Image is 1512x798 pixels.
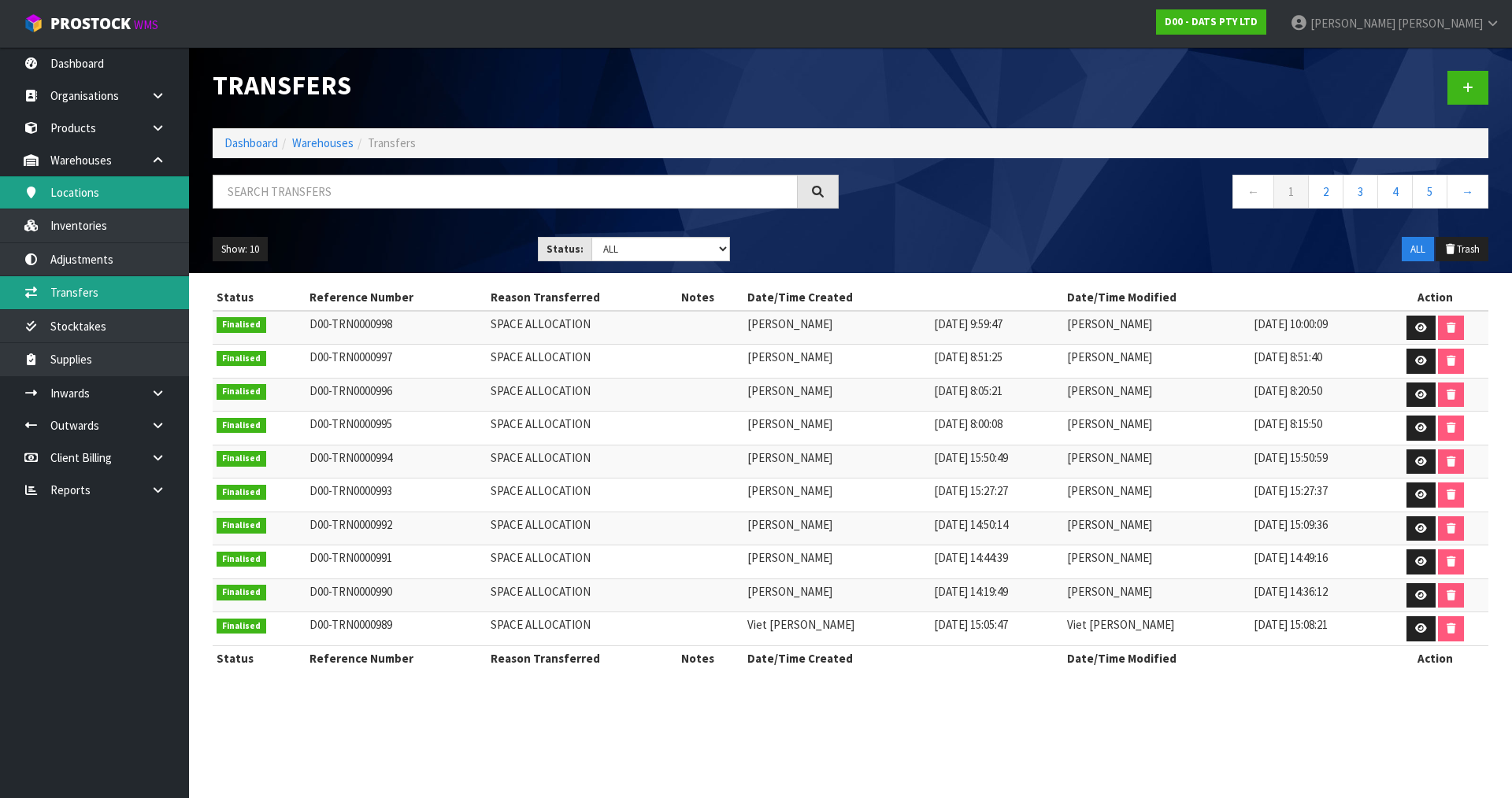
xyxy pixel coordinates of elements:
td: D00-TRN0000996 [306,378,487,412]
td: [DATE] 9:59:47 [930,311,1063,345]
td: [PERSON_NAME] [743,545,930,579]
th: Date/Time Modified [1063,645,1383,671]
span: Finalised [217,552,266,567]
strong: D00 - DATS PTY LTD [1165,15,1258,28]
td: [PERSON_NAME] [1063,345,1250,379]
a: 5 [1412,175,1447,209]
td: SPACE ALLOCATION [487,378,677,412]
td: [DATE] 8:00:08 [930,412,1063,445]
th: Action [1382,645,1488,671]
td: SPACE ALLOCATION [487,345,677,379]
td: Viet [PERSON_NAME] [1063,612,1250,646]
td: [PERSON_NAME] [1063,311,1250,345]
span: Finalised [217,418,266,434]
td: [PERSON_NAME] [1063,378,1250,412]
td: [DATE] 15:09:36 [1250,512,1383,545]
td: [PERSON_NAME] [1063,578,1250,612]
th: Action [1382,285,1488,310]
td: [DATE] 14:19:49 [930,578,1063,612]
td: [PERSON_NAME] [743,345,930,379]
a: → [1447,175,1488,209]
h1: Transfers [213,71,839,100]
span: Finalised [217,518,266,534]
span: Finalised [217,485,266,501]
td: SPACE ALLOCATION [487,412,677,445]
td: [DATE] 8:51:25 [930,345,1063,379]
td: Viet [PERSON_NAME] [743,612,930,646]
td: [DATE] 15:50:49 [930,445,1063,478]
th: Status [213,285,306,310]
td: [PERSON_NAME] [1063,545,1250,579]
input: Search transfers [213,175,798,209]
button: Show: 10 [213,237,268,262]
button: Trash [1436,237,1488,262]
a: ← [1232,175,1274,209]
td: [PERSON_NAME] [743,445,930,478]
a: 2 [1308,175,1343,209]
td: [DATE] 10:00:09 [1250,311,1383,345]
a: 4 [1377,175,1413,209]
a: Warehouses [292,135,354,150]
td: D00-TRN0000992 [306,512,487,545]
th: Reference Number [306,285,487,310]
button: ALL [1402,237,1434,262]
span: Finalised [217,451,266,467]
td: SPACE ALLOCATION [487,545,677,579]
small: WMS [134,17,158,32]
td: [PERSON_NAME] [743,478,930,512]
th: Date/Time Created [743,645,1063,671]
td: SPACE ALLOCATION [487,478,677,512]
td: D00-TRN0000993 [306,478,487,512]
td: [DATE] 14:44:39 [930,545,1063,579]
span: [PERSON_NAME] [1310,16,1395,31]
a: D00 - DATS PTY LTD [1156,9,1266,35]
th: Status [213,645,306,671]
span: Finalised [217,317,266,333]
td: [DATE] 14:50:14 [930,512,1063,545]
td: [PERSON_NAME] [1063,512,1250,545]
td: [DATE] 8:20:50 [1250,378,1383,412]
td: [DATE] 15:05:47 [930,612,1063,646]
td: D00-TRN0000990 [306,578,487,612]
td: D00-TRN0000998 [306,311,487,345]
span: Finalised [217,585,266,600]
strong: Status: [547,242,584,256]
td: [DATE] 14:36:12 [1250,578,1383,612]
td: SPACE ALLOCATION [487,612,677,646]
th: Reason Transferred [487,645,677,671]
td: [PERSON_NAME] [743,412,930,445]
td: [PERSON_NAME] [743,512,930,545]
th: Notes [677,645,743,671]
span: Transfers [368,135,416,150]
span: Finalised [217,619,266,634]
td: SPACE ALLOCATION [487,445,677,478]
td: SPACE ALLOCATION [487,578,677,612]
td: [PERSON_NAME] [1063,478,1250,512]
td: [PERSON_NAME] [743,378,930,412]
td: [DATE] 15:27:27 [930,478,1063,512]
td: [DATE] 15:50:59 [1250,445,1383,478]
span: ProStock [50,13,131,34]
td: [DATE] 8:51:40 [1250,345,1383,379]
td: [PERSON_NAME] [1063,445,1250,478]
a: 3 [1343,175,1378,209]
a: Dashboard [224,135,278,150]
td: [PERSON_NAME] [1063,412,1250,445]
th: Date/Time Modified [1063,285,1383,310]
th: Reason Transferred [487,285,677,310]
th: Reference Number [306,645,487,671]
td: D00-TRN0000994 [306,445,487,478]
span: [PERSON_NAME] [1398,16,1483,31]
td: SPACE ALLOCATION [487,512,677,545]
span: Finalised [217,351,266,367]
td: D00-TRN0000991 [306,545,487,579]
td: [DATE] 8:05:21 [930,378,1063,412]
td: SPACE ALLOCATION [487,311,677,345]
td: [DATE] 8:15:50 [1250,412,1383,445]
th: Date/Time Created [743,285,1063,310]
td: D00-TRN0000997 [306,345,487,379]
td: [PERSON_NAME] [743,311,930,345]
nav: Page navigation [862,175,1488,213]
td: [DATE] 14:49:16 [1250,545,1383,579]
span: Finalised [217,384,266,400]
